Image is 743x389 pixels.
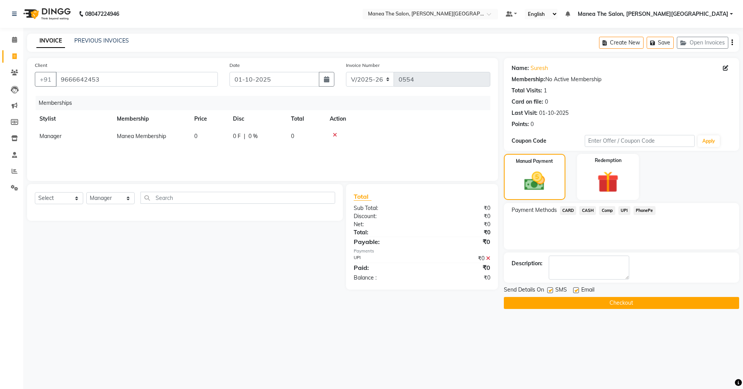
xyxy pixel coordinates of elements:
div: ₹0 [422,229,496,237]
button: Create New [599,37,644,49]
img: logo [20,3,73,25]
div: Payments [354,248,490,254]
div: ₹0 [422,212,496,220]
div: ₹0 [422,220,496,229]
div: ₹0 [422,204,496,212]
th: Stylist [35,110,112,128]
div: ₹0 [422,263,496,272]
div: Membership: [512,75,545,84]
label: Client [35,62,47,69]
button: Open Invoices [677,37,728,49]
span: Manea The Salon, [PERSON_NAME][GEOGRAPHIC_DATA] [578,10,728,18]
span: UPI [618,206,630,215]
div: Card on file: [512,98,543,106]
span: 0 [291,133,294,140]
th: Action [325,110,490,128]
div: No Active Membership [512,75,731,84]
div: 01-10-2025 [539,109,568,117]
span: 0 % [248,132,258,140]
div: Total Visits: [512,87,542,95]
input: Search by Name/Mobile/Email/Code [56,72,218,87]
div: Total: [348,229,422,237]
a: Suresh [531,64,548,72]
div: Discount: [348,212,422,220]
div: Payable: [348,237,422,246]
label: Manual Payment [516,158,553,165]
img: _cash.svg [518,169,551,193]
div: ₹0 [422,237,496,246]
span: PhonePe [633,206,656,215]
span: Total [354,193,371,201]
div: 0 [531,120,534,128]
button: Checkout [504,297,739,309]
th: Membership [112,110,190,128]
label: Date [229,62,240,69]
th: Total [286,110,325,128]
div: Description: [512,259,543,268]
div: ₹0 [422,274,496,282]
span: | [244,132,245,140]
div: Points: [512,120,529,128]
span: CARD [560,206,577,215]
div: Coupon Code [512,137,585,145]
span: Comp [599,206,615,215]
span: 0 [194,133,197,140]
a: INVOICE [36,34,65,48]
label: Invoice Number [346,62,380,69]
div: Paid: [348,263,422,272]
img: _gift.svg [591,169,625,195]
div: Last Visit: [512,109,538,117]
input: Enter Offer / Coupon Code [585,135,695,147]
th: Disc [228,110,286,128]
span: SMS [555,286,567,295]
button: Apply [698,135,720,147]
span: CASH [579,206,596,215]
div: Sub Total: [348,204,422,212]
span: Email [581,286,594,295]
div: Balance : [348,274,422,282]
span: Manea Membership [117,133,166,140]
b: 08047224946 [85,3,119,25]
div: 1 [544,87,547,95]
span: Send Details On [504,286,544,295]
button: Save [647,37,674,49]
span: 0 F [233,132,241,140]
div: Net: [348,220,422,229]
span: Manager [39,133,62,140]
button: +91 [35,72,56,87]
div: Memberships [36,96,496,110]
div: UPI [348,254,422,263]
label: Redemption [595,157,621,164]
div: Name: [512,64,529,72]
span: Payment Methods [512,206,557,214]
th: Price [190,110,228,128]
div: 0 [545,98,548,106]
div: ₹0 [422,254,496,263]
a: PREVIOUS INVOICES [74,37,129,44]
input: Search [140,192,335,204]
